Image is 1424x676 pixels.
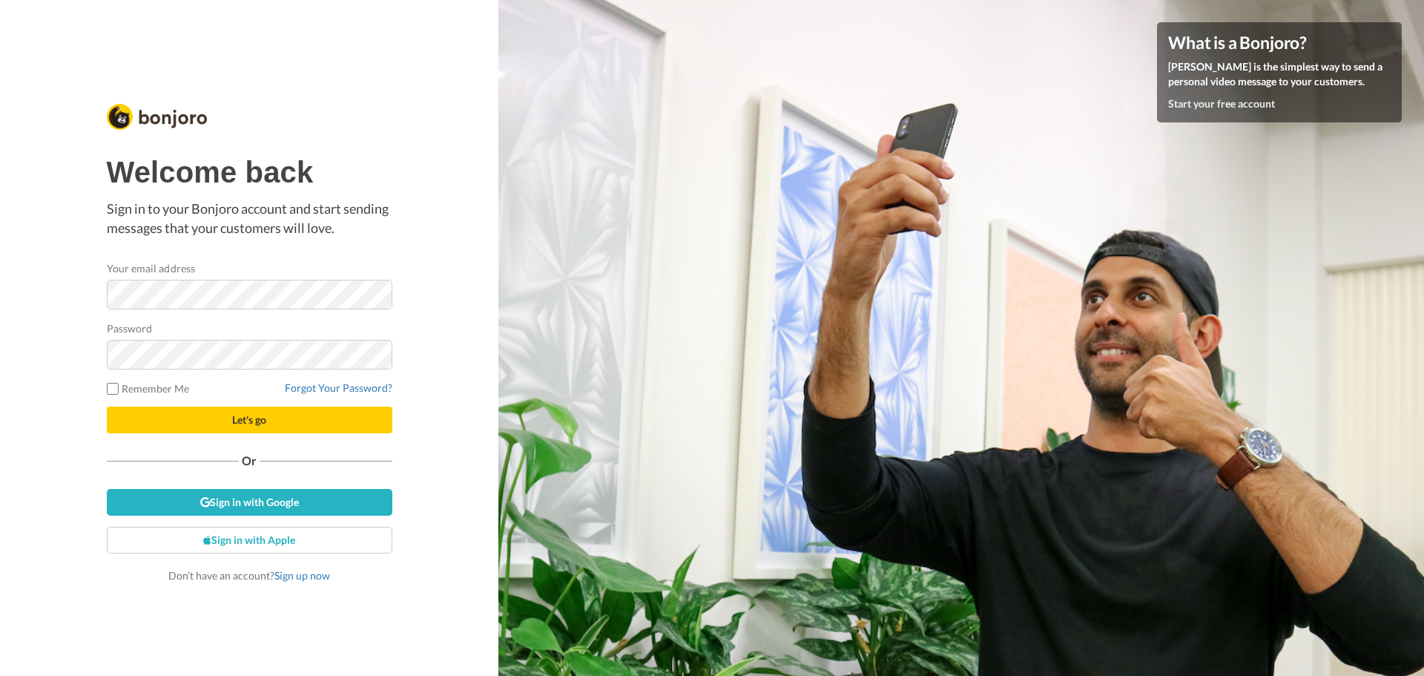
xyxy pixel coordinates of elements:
a: Start your free account [1168,97,1275,110]
a: Forgot Your Password? [285,381,392,394]
p: [PERSON_NAME] is the simplest way to send a personal video message to your customers. [1168,59,1391,89]
a: Sign in with Google [107,489,392,516]
p: Sign in to your Bonjoro account and start sending messages that your customers will love. [107,200,392,237]
input: Remember Me [107,383,119,395]
a: Sign in with Apple [107,527,392,554]
h1: Welcome back [107,156,392,188]
button: Let's go [107,407,392,433]
span: Let's go [232,413,266,426]
span: Don’t have an account? [168,569,330,582]
label: Password [107,321,153,336]
label: Your email address [107,260,195,276]
h4: What is a Bonjoro? [1168,33,1391,52]
label: Remember Me [107,381,190,396]
span: Or [239,456,260,466]
a: Sign up now [274,569,330,582]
